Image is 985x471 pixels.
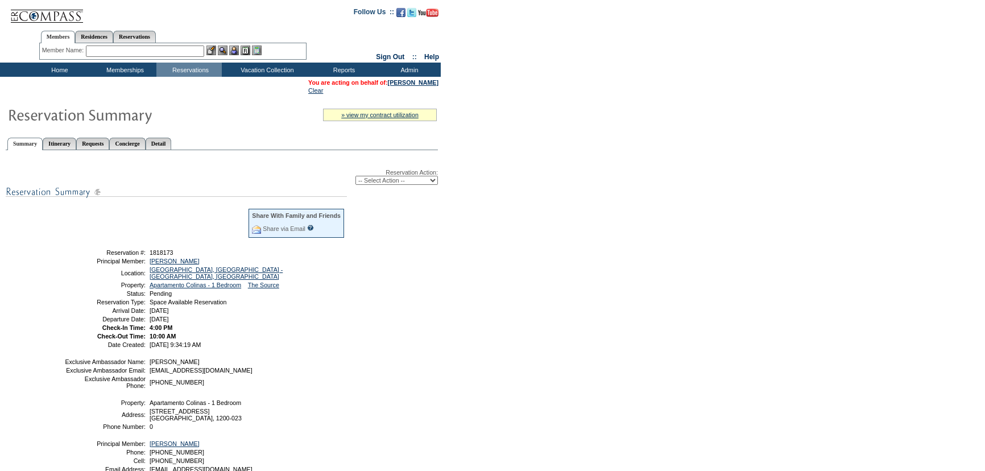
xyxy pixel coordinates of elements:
[341,111,419,118] a: » view my contract utilization
[150,449,204,456] span: [PHONE_NUMBER]
[150,282,241,288] a: Apartamento Colinas - 1 Bedroom
[156,63,222,77] td: Reservations
[64,358,146,365] td: Exclusive Ambassador Name:
[375,63,441,77] td: Admin
[64,399,146,406] td: Property:
[150,423,153,430] span: 0
[150,358,200,365] span: [PERSON_NAME]
[248,282,279,288] a: The Source
[396,8,405,17] img: Become our fan on Facebook
[150,379,204,386] span: [PHONE_NUMBER]
[150,457,204,464] span: [PHONE_NUMBER]
[252,212,341,219] div: Share With Family and Friends
[424,53,439,61] a: Help
[64,258,146,265] td: Principal Member:
[252,46,262,55] img: b_calculator.gif
[354,7,394,20] td: Follow Us ::
[64,282,146,288] td: Property:
[64,299,146,305] td: Reservation Type:
[229,46,239,55] img: Impersonate
[64,423,146,430] td: Phone Number:
[6,185,347,199] img: subTtlResSummary.gif
[150,249,173,256] span: 1818173
[146,138,172,150] a: Detail
[41,31,76,43] a: Members
[64,290,146,297] td: Status:
[418,11,438,18] a: Subscribe to our YouTube Channel
[150,290,172,297] span: Pending
[150,307,169,314] span: [DATE]
[218,46,227,55] img: View
[64,375,146,389] td: Exclusive Ambassador Phone:
[64,367,146,374] td: Exclusive Ambassador Email:
[307,225,314,231] input: What is this?
[64,249,146,256] td: Reservation #:
[113,31,156,43] a: Reservations
[388,79,438,86] a: [PERSON_NAME]
[308,79,438,86] span: You are acting on behalf of:
[76,138,109,150] a: Requests
[75,31,113,43] a: Residences
[64,341,146,348] td: Date Created:
[150,399,241,406] span: Apartamento Colinas - 1 Bedroom
[150,324,172,331] span: 4:00 PM
[241,46,250,55] img: Reservations
[150,258,200,265] a: [PERSON_NAME]
[150,266,283,280] a: [GEOGRAPHIC_DATA], [GEOGRAPHIC_DATA] - [GEOGRAPHIC_DATA], [GEOGRAPHIC_DATA]
[418,9,438,17] img: Subscribe to our YouTube Channel
[376,53,404,61] a: Sign Out
[222,63,310,77] td: Vacation Collection
[64,457,146,464] td: Cell:
[6,169,438,185] div: Reservation Action:
[97,333,146,340] strong: Check-Out Time:
[407,11,416,18] a: Follow us on Twitter
[102,324,146,331] strong: Check-In Time:
[150,333,176,340] span: 10:00 AM
[206,46,216,55] img: b_edit.gif
[7,103,235,126] img: Reservaton Summary
[7,138,43,150] a: Summary
[64,440,146,447] td: Principal Member:
[64,307,146,314] td: Arrival Date:
[412,53,417,61] span: ::
[396,11,405,18] a: Become our fan on Facebook
[407,8,416,17] img: Follow us on Twitter
[150,299,226,305] span: Space Available Reservation
[150,367,253,374] span: [EMAIL_ADDRESS][DOMAIN_NAME]
[150,440,200,447] a: [PERSON_NAME]
[64,266,146,280] td: Location:
[64,449,146,456] td: Phone:
[150,316,169,323] span: [DATE]
[26,63,91,77] td: Home
[109,138,145,150] a: Concierge
[263,225,305,232] a: Share via Email
[150,408,242,422] span: [STREET_ADDRESS] [GEOGRAPHIC_DATA], 1200-023
[310,63,375,77] td: Reports
[308,87,323,94] a: Clear
[42,46,86,55] div: Member Name:
[64,316,146,323] td: Departure Date:
[64,408,146,422] td: Address:
[91,63,156,77] td: Memberships
[43,138,76,150] a: Itinerary
[150,341,201,348] span: [DATE] 9:34:19 AM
